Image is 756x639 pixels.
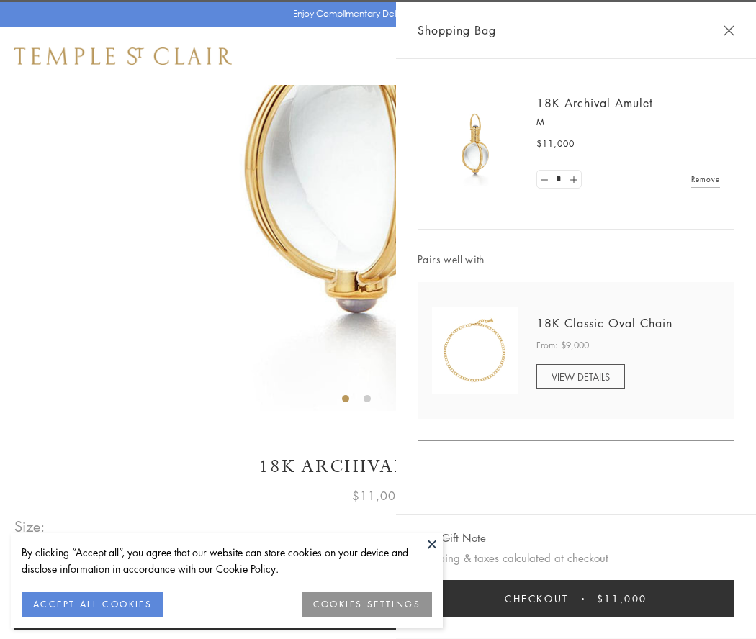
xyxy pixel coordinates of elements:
[14,515,46,538] span: Size:
[552,370,610,384] span: VIEW DETAILS
[302,592,432,617] button: COOKIES SETTINGS
[14,47,232,65] img: Temple St. Clair
[418,251,734,268] span: Pairs well with
[418,529,486,547] button: Add Gift Note
[22,592,163,617] button: ACCEPT ALL COOKIES
[597,591,647,607] span: $11,000
[505,591,569,607] span: Checkout
[432,307,518,394] img: N88865-OV18
[536,364,625,389] a: VIEW DETAILS
[724,25,734,36] button: Close Shopping Bag
[536,137,575,151] span: $11,000
[14,454,742,479] h1: 18K Archival Amulet
[537,171,552,189] a: Set quantity to 0
[418,549,734,567] p: Shipping & taxes calculated at checkout
[432,101,518,187] img: 18K Archival Amulet
[566,171,580,189] a: Set quantity to 2
[536,338,589,353] span: From: $9,000
[536,315,672,331] a: 18K Classic Oval Chain
[418,580,734,617] button: Checkout $11,000
[22,544,432,577] div: By clicking “Accept all”, you agree that our website can store cookies on your device and disclos...
[536,95,653,111] a: 18K Archival Amulet
[536,115,720,130] p: M
[293,6,456,21] p: Enjoy Complimentary Delivery & Returns
[418,21,496,40] span: Shopping Bag
[691,171,720,187] a: Remove
[352,486,404,505] span: $11,000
